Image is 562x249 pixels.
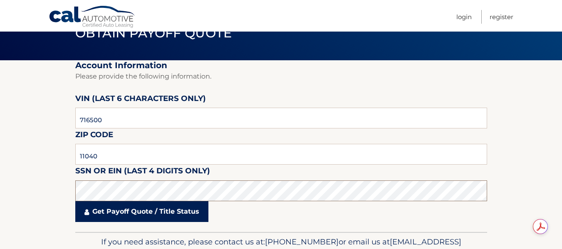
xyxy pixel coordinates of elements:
[75,60,487,71] h2: Account Information
[265,237,339,247] span: [PHONE_NUMBER]
[49,5,136,30] a: Cal Automotive
[75,128,113,144] label: Zip Code
[75,201,208,222] a: Get Payoff Quote / Title Status
[490,10,513,24] a: Register
[75,25,232,41] span: Obtain Payoff Quote
[75,92,206,108] label: VIN (last 6 characters only)
[75,165,210,180] label: SSN or EIN (last 4 digits only)
[75,71,487,82] p: Please provide the following information.
[456,10,472,24] a: Login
